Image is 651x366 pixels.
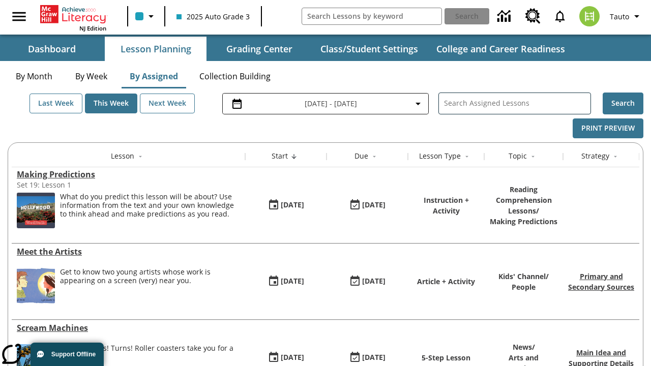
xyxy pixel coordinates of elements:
button: 08/27/25: First time the lesson was available [264,196,308,215]
button: Sort [134,150,146,163]
button: Search [603,93,643,114]
div: [DATE] [281,199,304,211]
p: Making Predictions [489,216,558,227]
button: Dashboard [1,37,103,61]
div: [DATE] [362,351,386,364]
button: Sort [609,150,622,163]
div: Speed! Twists! Turns! Roller coasters take you for a wild ride. [60,344,240,361]
div: [DATE] [362,275,386,288]
div: [DATE] [281,351,304,364]
div: What do you predict this lesson will be about? Use information from the text and your own knowled... [60,193,240,228]
div: Due [354,151,368,161]
button: Sort [288,150,300,163]
button: Open side menu [4,2,34,32]
div: Meet the Artists [17,246,240,257]
button: Sort [527,150,539,163]
input: Search Assigned Lessons [444,96,590,111]
a: Meet the Artists, Lessons [17,246,240,257]
button: Sort [368,150,380,163]
p: Kids' Channel / [498,271,549,282]
button: Class color is light blue. Change class color [131,7,161,25]
button: Collection Building [191,64,279,88]
button: Support Offline [31,343,104,366]
div: Home [40,3,106,32]
button: Select the date range menu item [227,98,424,110]
a: Home [40,4,106,24]
button: This Week [85,94,137,113]
p: Instruction + Activity [413,195,479,216]
button: Sort [461,150,473,163]
svg: Collapse Date Range Filter [412,98,424,110]
p: News / [489,342,558,352]
a: Making Predictions, Lessons [17,169,240,180]
div: Strategy [581,151,609,161]
div: Topic [509,151,527,161]
button: By Month [8,64,61,88]
div: Making Predictions [17,169,240,180]
button: Lesson Planning [105,37,206,61]
div: Get to know two young artists whose work is appearing on a screen (very) near you. [60,268,240,285]
div: Lesson [111,151,134,161]
img: A cartoonish self-portrait of Maya Halko and a realistic self-portrait of Lyla Sowder-Yuson. [17,268,55,303]
span: NJ Edition [79,24,106,32]
a: Primary and Secondary Sources [568,271,634,292]
button: 08/27/25: Last day the lesson can be accessed [345,272,389,291]
input: search field [302,8,442,24]
img: The white letters of the HOLLYWOOD sign on a hill with red flowers in the foreground. [17,193,55,228]
a: Scream Machines, Lessons [17,322,240,333]
button: Print Preview [573,118,643,138]
button: Next Week [140,94,195,113]
p: People [498,282,549,292]
p: Reading Comprehension Lessons / [489,184,558,216]
button: By Week [66,64,116,88]
a: Data Center [491,3,519,30]
span: [DATE] - [DATE] [305,98,357,109]
img: avatar image [579,6,600,26]
button: 08/27/25: First time the lesson was available [264,272,308,291]
p: Article + Activity [417,276,475,287]
a: Notifications [547,3,573,29]
span: 2025 Auto Grade 3 [176,11,250,22]
button: By Assigned [122,64,186,88]
p: 5-Step Lesson [422,352,470,363]
button: Class/Student Settings [312,37,426,61]
a: Resource Center, Will open in new tab [519,3,547,30]
div: Start [272,151,288,161]
div: What do you predict this lesson will be about? Use information from the text and your own knowled... [60,193,240,218]
div: [DATE] [281,275,304,288]
button: College and Career Readiness [428,37,573,61]
div: Get to know two young artists whose work is appearing on a screen (very) near you. [60,268,240,303]
span: Tauto [610,11,629,22]
div: Lesson Type [419,151,461,161]
button: 08/27/25: Last day the lesson can be accessed [345,196,389,215]
button: Select a new avatar [573,3,606,29]
span: Support Offline [51,351,96,358]
div: [DATE] [362,199,386,211]
div: Set 19: Lesson 1 [17,180,169,190]
button: Last Week [29,94,82,113]
button: Grading Center [209,37,310,61]
button: Profile/Settings [606,7,647,25]
div: Scream Machines [17,322,240,333]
